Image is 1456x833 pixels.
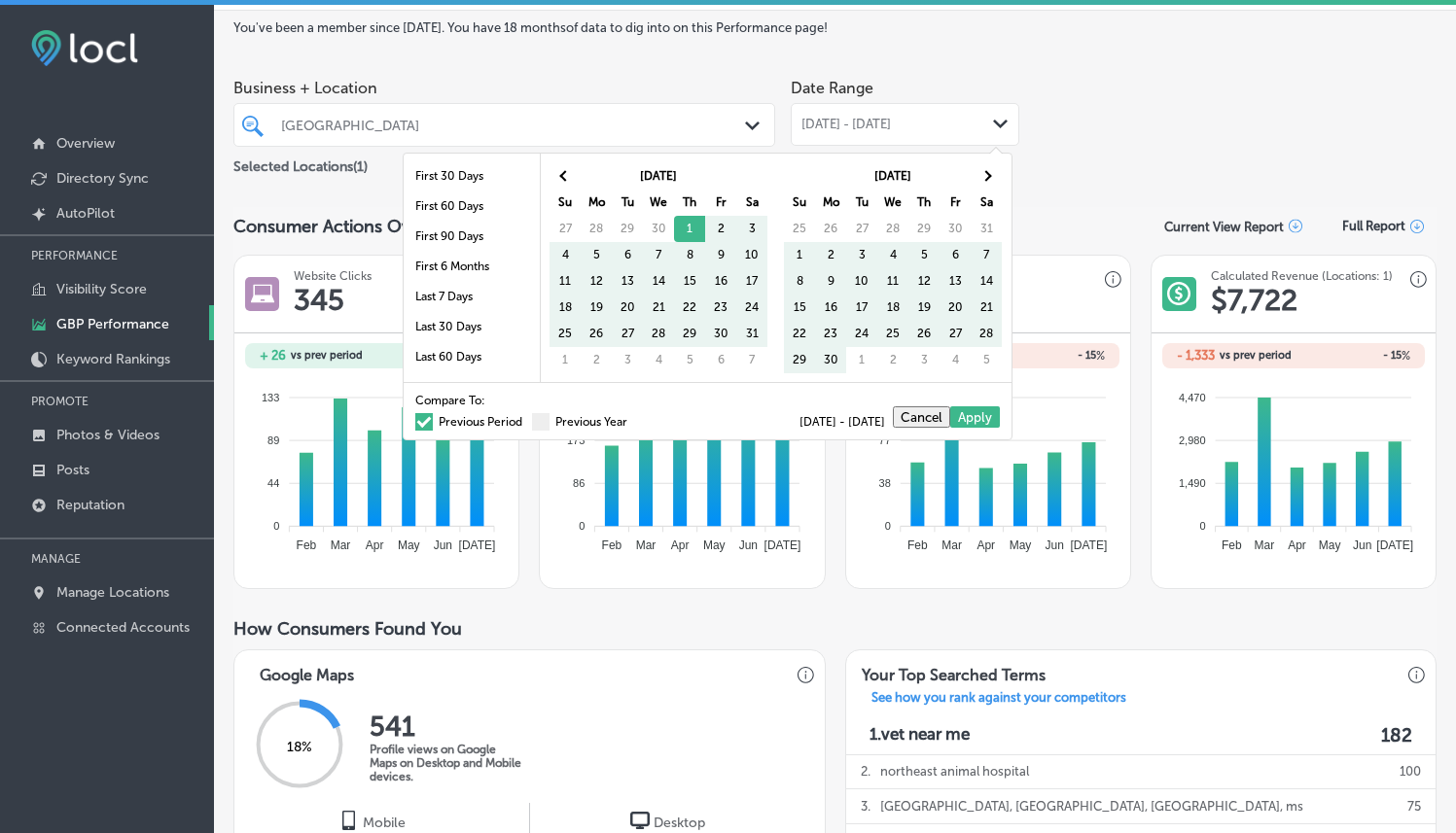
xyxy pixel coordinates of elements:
[940,295,971,321] td: 20
[612,216,643,242] td: 29
[705,321,736,347] td: 30
[878,434,890,446] tspan: 77
[739,538,758,552] tspan: Jun
[233,79,775,97] span: Business + Location
[376,349,493,363] h2: + 8
[1211,269,1393,283] h3: Calculated Revenue (Locations: 1)
[581,321,612,347] td: 26
[791,79,873,97] label: Date Range
[339,811,359,830] img: logo
[366,538,384,552] tspan: Apr
[971,216,1002,242] td: 31
[56,170,149,187] p: Directory Sync
[736,242,767,268] td: 10
[1045,538,1063,552] tspan: Jun
[331,538,351,552] tspan: Mar
[370,711,525,743] h2: 541
[674,268,705,295] td: 15
[884,520,890,532] tspan: 0
[674,216,705,242] td: 1
[674,242,705,268] td: 8
[893,406,950,428] button: Cancel
[56,619,190,636] p: Connected Accounts
[971,268,1002,295] td: 14
[643,268,674,295] td: 14
[567,434,585,446] tspan: 173
[907,538,928,552] tspan: Feb
[784,216,815,242] td: 25
[971,295,1002,321] td: 21
[612,295,643,321] td: 20
[940,190,971,216] th: Fr
[56,462,89,478] p: Posts
[940,347,971,373] td: 4
[574,477,586,489] tspan: 86
[612,242,643,268] td: 6
[877,190,908,216] th: We
[846,321,877,347] td: 24
[262,391,279,402] tspan: 133
[643,216,674,242] td: 30
[1199,520,1205,532] tspan: 0
[532,416,627,428] label: Previous Year
[404,252,540,282] li: First 6 Months
[459,538,496,552] tspan: [DATE]
[363,815,406,831] span: Mobile
[602,538,622,552] tspan: Feb
[877,242,908,268] td: 4
[846,347,877,373] td: 1
[988,349,1105,363] h2: - 15
[815,347,846,373] td: 30
[1179,434,1206,446] tspan: 2,980
[705,347,736,373] td: 6
[1179,391,1206,402] tspan: 4,470
[580,520,586,532] tspan: 0
[705,295,736,321] td: 23
[971,321,1002,347] td: 28
[294,269,372,283] h3: Website Clicks
[643,190,674,216] th: We
[1070,538,1107,552] tspan: [DATE]
[815,163,971,190] th: [DATE]
[244,650,370,690] h3: Google Maps
[56,135,115,152] p: Overview
[846,216,877,242] td: 27
[404,222,540,252] li: First 90 Days
[674,190,705,216] th: Th
[908,347,940,373] td: 3
[856,690,1142,711] p: See how you rank against your competitors
[971,242,1002,268] td: 7
[784,347,815,373] td: 29
[370,743,525,783] p: Profile views on Google Maps on Desktop and Mobile devices.
[1288,538,1306,552] tspan: Apr
[654,815,705,831] span: Desktop
[705,190,736,216] th: Fr
[643,295,674,321] td: 21
[877,216,908,242] td: 28
[908,242,940,268] td: 5
[1222,538,1242,552] tspan: Feb
[56,497,124,513] p: Reputation
[1177,348,1215,363] h2: - 1,333
[550,321,581,347] td: 25
[56,281,147,297] p: Visibility Score
[784,242,815,268] td: 1
[908,321,940,347] td: 26
[815,190,846,216] th: Mo
[877,347,908,373] td: 2
[643,321,674,347] td: 28
[674,347,705,373] td: 5
[940,242,971,268] td: 6
[846,650,1061,690] h3: Your Top Searched Terms
[736,190,767,216] th: Sa
[815,216,846,242] td: 26
[233,618,462,640] span: How Consumers Found You
[940,321,971,347] td: 27
[1319,538,1341,552] tspan: May
[861,754,870,788] p: 2 .
[815,268,846,295] td: 9
[674,295,705,321] td: 22
[612,268,643,295] td: 13
[1164,220,1284,234] p: Current View Report
[404,342,540,372] li: Last 60 Days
